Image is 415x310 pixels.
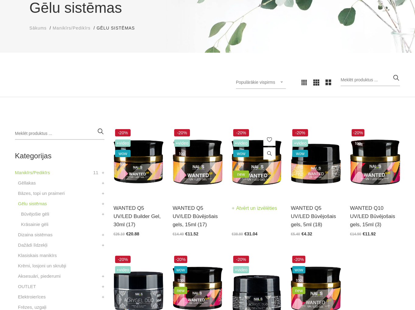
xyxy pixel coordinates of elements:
[352,129,365,136] span: -20%
[18,179,36,187] a: Gēllakas
[93,169,98,176] span: 11
[233,160,249,167] span: top
[18,262,66,269] a: Krēmi, losjoni un skrubji
[233,266,249,273] span: +Video
[18,252,57,259] a: Klasiskais manikīrs
[102,293,104,301] a: +
[114,128,164,196] img: Gels WANTED NAILS cosmetics tehniķu komanda ir radījusi gelu, kas ilgi jau ir katra meistara mekl...
[292,129,308,136] span: -20%
[291,204,341,229] a: WANTED Q5 UV/LED Būvējošais gels, 5ml (18)
[53,25,90,31] a: Manikīrs/Pedikīrs
[115,256,131,263] span: -20%
[102,179,104,187] a: +
[15,128,104,140] input: Meklēt produktus ...
[232,232,243,236] span: €38.80
[115,160,131,167] span: top
[350,232,361,236] span: €14.90
[363,231,376,236] span: €11.92
[233,129,249,136] span: -20%
[174,266,187,273] span: wow
[174,256,187,263] span: -20%
[21,210,49,218] a: Būvējošie gēli
[115,139,131,147] span: +Video
[174,129,190,136] span: -20%
[352,139,365,147] span: top
[185,231,199,236] span: €11.52
[232,128,282,196] img: Gels WANTED NAILS cosmetics tehniķu komanda ir radījusi gelu, kas ilgi jau ir katra meistara mekl...
[292,287,305,294] span: new
[232,204,277,213] a: Atvērt un izvēlēties
[18,273,61,280] a: Aksesuāri, piederumi
[21,221,48,228] a: Krāsainie gēli
[18,231,52,238] a: Dizaina sistēmas
[102,200,104,207] a: +
[236,80,275,85] span: Populārākie vispirms
[292,139,308,147] span: +Video
[173,204,223,229] a: WANTED Q5 UV/LED Būvējošais gels, 15ml (17)
[102,241,104,249] a: +
[115,150,131,157] span: wow
[233,150,249,157] span: wow
[301,231,312,236] span: €4.32
[102,231,104,238] a: +
[292,277,305,284] span: top
[102,190,104,197] a: +
[244,231,258,236] span: €31.04
[102,283,104,290] a: +
[233,171,249,178] span: new
[292,150,308,157] span: wow
[115,266,131,273] span: +Video
[30,26,47,30] span: Sākums
[350,128,400,196] img: Gels WANTED NAILS cosmetics tehniķu komanda ir radījusi gelu, kas ilgi jau ir katra meistara mekl...
[114,232,125,236] span: €26.10
[126,231,139,236] span: €20.88
[341,74,400,86] input: Meklēt produktus ...
[18,200,47,207] a: Gēlu sistēmas
[350,204,400,229] a: WANTED Q10 UV/LED Būvējošais gels, 15ml (3)
[18,283,36,290] a: OUTLET
[18,241,47,249] a: Dažādi līdzekļi
[174,287,187,294] span: new
[15,169,50,176] a: Manikīrs/Pedikīrs
[102,273,104,280] a: +
[291,232,300,236] span: €5.40
[292,266,305,273] span: wow
[174,150,190,157] span: top
[292,256,305,263] span: -20%
[53,26,90,30] span: Manikīrs/Pedikīrs
[174,139,190,147] span: +Video
[233,256,249,263] span: -20%
[97,25,141,31] li: Gēlu sistēmas
[18,190,65,197] a: Bāzes, topi un praimeri
[291,128,341,196] img: Gels WANTED NAILS cosmetics tehniķu komanda ir radījusi gelu, kas ilgi jau ir katra meistara mekl...
[30,25,47,31] a: Sākums
[102,210,104,218] a: +
[15,152,104,160] h2: Kategorijas
[173,232,184,236] span: €14.40
[18,293,46,301] a: Elektroierīces
[174,277,187,284] span: top
[114,204,164,229] a: WANTED Q5 UV/LED Builder Gel, 30ml (17)
[102,169,104,176] a: +
[115,129,131,136] span: -20%
[233,139,249,147] span: +Video
[173,128,223,196] img: Gels WANTED NAILS cosmetics tehniķu komanda ir radījusi gelu, kas ilgi jau ir katra meistara mekl...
